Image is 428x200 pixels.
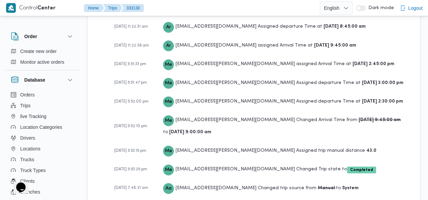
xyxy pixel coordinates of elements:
span: Me [165,115,172,126]
span: [EMAIL_ADDRESS][PERSON_NAME][DOMAIN_NAME] [176,118,295,122]
div: Mostafa.emad@illa.com.eg [163,59,174,70]
b: Center [37,6,56,11]
span: Me [165,78,172,89]
span: [EMAIL_ADDRESS][PERSON_NAME][DOMAIN_NAME] [176,62,295,66]
span: [DATE] 11:22:38 am [114,44,149,48]
span: Logout [408,4,423,12]
span: Me [165,96,172,107]
button: Drivers [8,133,77,143]
span: [DATE] 5:53:25 pm [114,167,147,171]
b: [DATE] 9:45:00 am [314,43,356,48]
span: [EMAIL_ADDRESS][PERSON_NAME][DOMAIN_NAME] [176,167,295,171]
span: [DATE] 5:53:15 pm [114,149,146,153]
span: [EMAIL_ADDRESS][PERSON_NAME][DOMAIN_NAME] [176,99,295,104]
span: [DATE] 5:52:10 pm [114,124,147,128]
span: [DATE] 5:51:33 pm [114,62,146,66]
b: Manual [318,186,336,190]
div: Mostafa.emad@illa.com.eg [163,78,174,89]
button: Create new order [8,46,77,57]
span: Ar [166,22,171,33]
button: Order [11,32,74,40]
span: Me [165,165,172,175]
div: Mostafa.emad@illa.com.eg [163,165,174,175]
b: [DATE] 2:45:00 pm [353,62,394,66]
button: Logout [397,1,425,15]
span: Ar [166,40,171,51]
span: Trips [20,102,31,110]
button: Orders [8,89,77,100]
button: Monitor active orders [8,57,77,67]
b: 43.0 [366,148,376,153]
div: assigned Arrival Time at [163,39,356,51]
span: [EMAIL_ADDRESS][DOMAIN_NAME] [176,186,256,190]
span: [DATE] 7:46:21 am [114,186,148,190]
span: Completed [347,167,376,173]
span: Aa [165,183,172,194]
span: [EMAIL_ADDRESS][PERSON_NAME][DOMAIN_NAME] [176,148,295,153]
button: Locations [8,143,77,154]
div: Assigned departure Time at [163,95,403,107]
button: Truck Types [8,165,77,176]
span: Drivers [20,134,35,142]
span: Monitor active orders [20,58,64,66]
div: Changed trip source from to [163,182,359,194]
button: Clients [8,176,77,187]
div: assigned Arrival Time at [163,58,394,70]
button: Trips [8,100,77,111]
span: [EMAIL_ADDRESS][DOMAIN_NAME] [176,24,256,29]
span: [DATE] 11:22:31 am [114,25,148,29]
span: Me [165,146,172,156]
b: [DATE] 9:00:00 am [168,130,211,134]
span: Truck Types [20,166,45,174]
div: Asmaa.ragab@illa.com.eg [163,40,174,51]
b: [DATE] 2:30:00 pm [362,99,403,104]
div: Mostafa.emad@illa.com.eg [163,115,174,126]
button: Trips [103,4,122,12]
button: Trucks [8,154,77,165]
span: Dark mode [366,5,394,11]
span: [DATE] 5:51:47 pm [114,81,147,85]
img: X8yXhbKr1z7QwAAAABJRU5ErkJggg== [6,3,16,13]
div: Changed Trip state to [163,163,376,175]
span: Create new order [20,47,57,55]
span: live Tracking [20,112,47,120]
div: Mostafa.emad@illa.com.eg [163,146,174,156]
h3: Database [24,76,45,84]
div: Mostafa.emad@illa.com.eg [163,96,174,107]
b: [DATE] 3:00:00 pm [362,81,403,85]
button: Home [84,4,104,12]
b: [DATE] 8:45:00 am [324,24,366,29]
b: System [341,186,359,190]
button: Database [11,76,74,84]
span: Me [165,59,172,70]
button: Branches [8,187,77,197]
h3: Order [24,32,37,40]
button: 333130 [121,4,144,12]
span: Branches [20,188,40,196]
div: Order [5,46,80,70]
span: [EMAIL_ADDRESS][DOMAIN_NAME] [176,43,256,48]
div: Changed Arrival Time from to [163,114,405,138]
span: Location Categories [20,123,62,131]
div: Assigned departure Time at [163,21,366,32]
div: Assigned departure Time at [163,77,403,89]
span: [DATE] 5:52:00 pm [114,99,149,104]
button: live Tracking [8,111,77,122]
div: Amr.ashry@illa.com.eg [163,183,174,194]
span: [EMAIL_ADDRESS][PERSON_NAME][DOMAIN_NAME] [176,81,295,85]
button: Location Categories [8,122,77,133]
span: Orders [20,91,35,99]
div: Assigned trip manual distance [163,145,376,156]
span: Trucks [20,155,34,164]
b: [DATE] 9:45:00 am [359,118,401,122]
span: Locations [20,145,40,153]
iframe: chat widget [7,173,28,193]
div: Asmaa.ragab@illa.com.eg [163,22,174,33]
b: Completed [350,168,373,172]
